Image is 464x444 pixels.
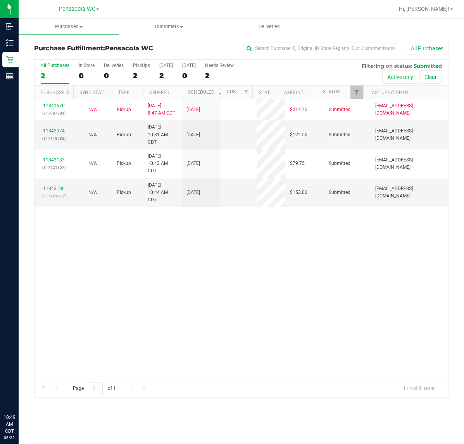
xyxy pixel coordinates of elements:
a: 11843186 [43,186,65,191]
a: Sync Status [79,90,109,95]
span: $122.50 [290,131,307,139]
span: [EMAIL_ADDRESS][DOMAIN_NAME] [375,185,443,200]
input: Search Purchase ID, Original ID, State Registry ID or Customer Name... [243,43,398,54]
span: Pickup [117,106,131,113]
span: [DATE] 10:31 AM CDT [148,123,177,146]
span: Not Applicable [88,190,97,195]
div: 2 [205,71,234,80]
span: Not Applicable [88,132,97,137]
a: Status [323,89,340,94]
div: Deliveries [104,63,124,68]
span: Submitted [414,63,442,69]
p: (317118782) [39,135,69,142]
span: [EMAIL_ADDRESS][DOMAIN_NAME] [375,156,443,171]
a: Filter [240,86,252,99]
div: [DATE] [182,63,196,68]
span: [DATE] 10:44 AM CDT [148,182,177,204]
p: (317121857) [39,164,69,171]
span: [DATE] 8:47 AM CDT [148,102,175,117]
span: Pensacola WC [105,45,153,52]
span: 1 - 4 of 4 items [397,382,440,394]
button: N/A [88,106,97,113]
span: $153.00 [290,189,307,196]
div: Needs Review [205,63,234,68]
div: 2 [133,71,150,80]
span: $214.75 [290,106,307,113]
span: [EMAIL_ADDRESS][DOMAIN_NAME] [375,102,443,117]
input: 1 [89,382,103,394]
span: Pickup [117,189,131,196]
span: Submitted [329,160,350,167]
span: Pickup [117,131,131,139]
h3: Purchase Fulfillment: [34,45,172,52]
a: Customer [227,89,251,94]
div: 0 [79,71,95,80]
span: Deliveries [248,23,290,30]
span: [EMAIL_ADDRESS][DOMAIN_NAME] [375,127,443,142]
button: N/A [88,189,97,196]
a: Customers [119,19,219,35]
a: Amount [284,90,304,95]
inline-svg: Inbound [6,22,14,30]
span: Hi, [PERSON_NAME]! [399,6,449,12]
span: Not Applicable [88,107,97,112]
a: 11843183 [43,157,65,163]
button: Clear [419,70,442,84]
a: State Registry ID [259,90,300,95]
div: 2 [41,71,69,80]
span: Purchases [19,23,119,30]
a: 11841570 [43,103,65,108]
a: Last Updated By [369,90,409,95]
span: Not Applicable [88,161,97,166]
a: Ordered [149,90,169,95]
button: N/A [88,131,97,139]
button: N/A [88,160,97,167]
a: 11843074 [43,128,65,134]
a: Type [118,90,129,95]
p: (317121612) [39,192,69,200]
a: Purchase ID [40,90,70,95]
inline-svg: Reports [6,72,14,80]
span: Filtering on status: [362,63,412,69]
a: Deliveries [219,19,319,35]
div: 2 [159,71,173,80]
span: [DATE] [186,189,200,196]
a: Purchases [19,19,119,35]
span: [DATE] [186,106,200,113]
span: Submitted [329,189,350,196]
button: All Purchases [406,42,448,55]
span: $79.75 [290,160,305,167]
div: All Purchases [41,63,69,68]
span: [DATE] [186,131,200,139]
a: Filter [350,86,363,99]
div: In Store [79,63,95,68]
div: PickUps [133,63,150,68]
inline-svg: Retail [6,56,14,63]
iframe: Resource center [8,382,31,405]
div: [DATE] [159,63,173,68]
inline-svg: Inventory [6,39,14,47]
a: Scheduled [188,89,223,95]
span: Pensacola WC [59,6,95,12]
p: 10:49 AM CDT [3,414,15,435]
div: 0 [182,71,196,80]
span: Submitted [329,131,350,139]
div: 0 [104,71,124,80]
span: Customers [119,23,219,30]
span: [DATE] 10:43 AM CDT [148,153,177,175]
p: (317087393) [39,110,69,117]
span: Submitted [329,106,350,113]
span: Page of 1 [66,382,122,394]
button: Active only [382,70,418,84]
p: 08/25 [3,435,15,441]
span: Pickup [117,160,131,167]
span: [DATE] [186,160,200,167]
